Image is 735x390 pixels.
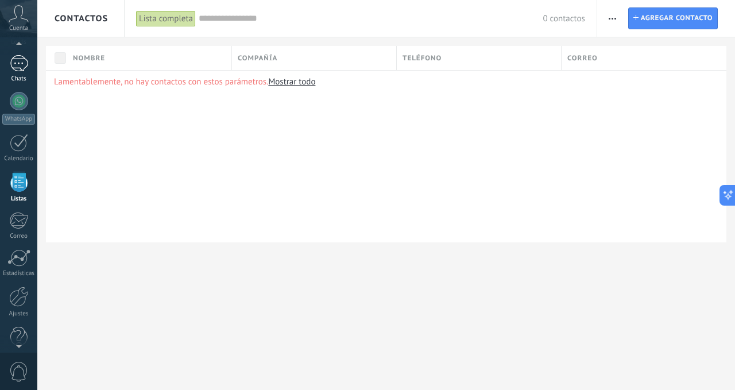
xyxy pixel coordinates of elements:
div: Correo [2,233,36,240]
div: Chats [2,75,36,83]
span: Correo [567,53,598,64]
span: Teléfono [403,53,442,64]
span: Contactos [55,13,108,24]
p: Lamentablemente, no hay contactos con estos parámetros. [54,76,718,87]
a: Mostrar todo [268,76,315,87]
div: WhatsApp [2,114,35,125]
span: 0 contactos [543,13,585,24]
div: Ajustes [2,310,36,318]
button: Más [604,7,621,29]
div: Estadísticas [2,270,36,277]
div: Lista completa [136,10,196,27]
div: Calendario [2,155,36,163]
span: Cuenta [9,25,28,32]
span: Agregar contacto [641,8,713,29]
div: Listas [2,195,36,203]
span: Nombre [73,53,105,64]
span: Compañía [238,53,277,64]
a: Agregar contacto [628,7,718,29]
